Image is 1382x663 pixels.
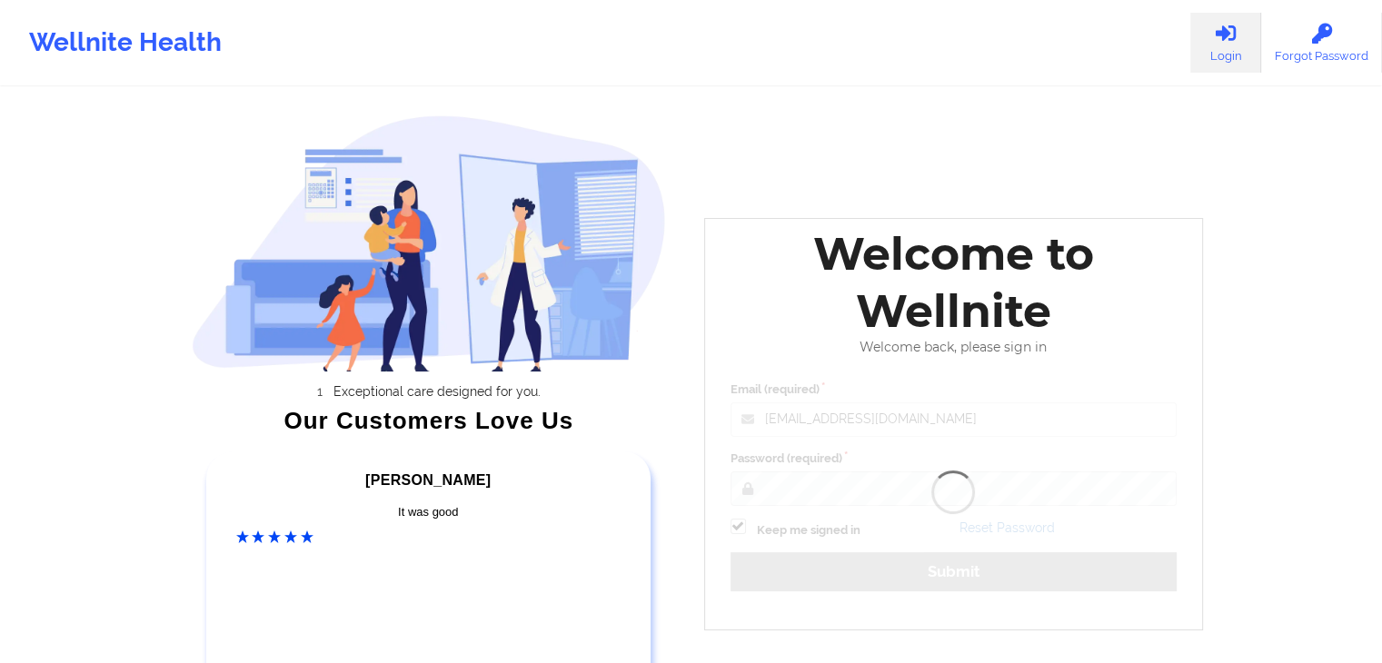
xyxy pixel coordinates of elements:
[365,472,491,488] span: [PERSON_NAME]
[1261,13,1382,73] a: Forgot Password
[192,411,666,430] div: Our Customers Love Us
[718,340,1190,355] div: Welcome back, please sign in
[718,225,1190,340] div: Welcome to Wellnite
[1190,13,1261,73] a: Login
[208,384,666,399] li: Exceptional care designed for you.
[192,114,666,371] img: wellnite-auth-hero_200.c722682e.png
[236,503,621,521] div: It was good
